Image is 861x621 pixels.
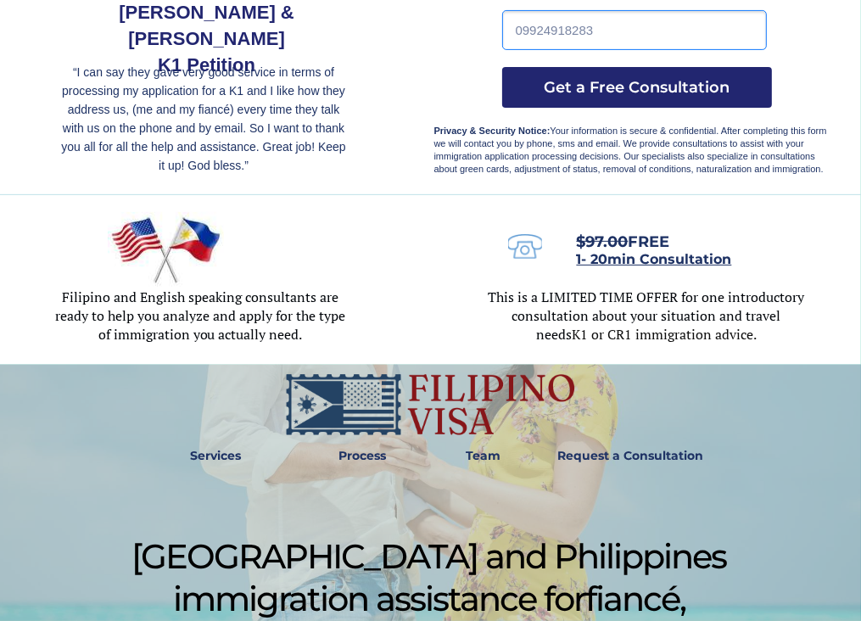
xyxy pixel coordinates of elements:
[489,288,805,344] span: This is a LIMITED TIME OFFER for one introductory consultation about your situation and travel needs
[190,448,241,463] strong: Services
[577,232,629,251] s: $97.00
[55,288,345,344] span: Filipino and English speaking consultants are ready to help you analyze and apply for the type of...
[577,253,732,266] a: 1- 20min Consultation
[551,437,712,476] a: Request a Consultation
[434,126,827,174] span: Your information is secure & confidential. After completing this form we will contact you by phon...
[502,78,772,97] span: Get a Free Consultation
[179,437,253,476] a: Services
[558,448,704,463] strong: Request a Consultation
[502,10,767,50] input: Phone Number
[331,437,395,476] a: Process
[339,448,387,463] strong: Process
[585,578,679,619] span: fiancé
[434,126,551,136] strong: Privacy & Security Notice:
[119,2,294,76] span: [PERSON_NAME] & [PERSON_NAME] K1 Petition
[467,448,501,463] strong: Team
[58,63,350,175] p: “I can say they gave very good service in terms of processing my application for a K1 and I like ...
[502,67,772,108] button: Get a Free Consultation
[456,437,512,476] a: Team
[577,251,732,267] span: 1- 20min Consultation
[577,232,670,251] span: FREE
[572,325,757,344] span: K1 or CR1 immigration advice.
